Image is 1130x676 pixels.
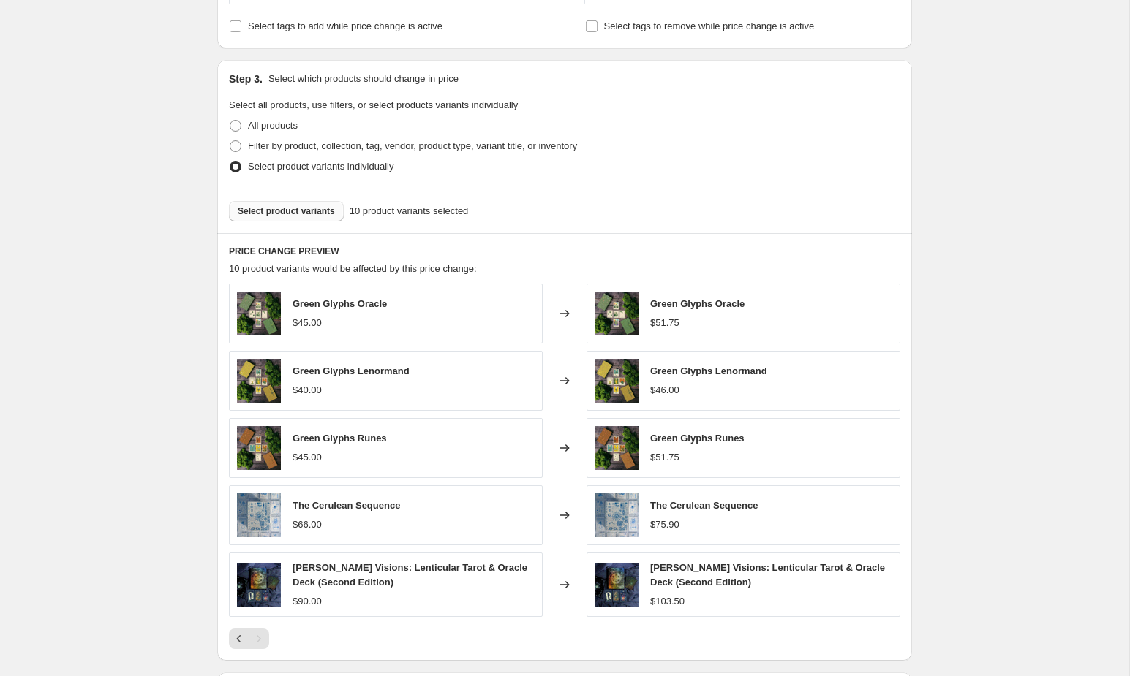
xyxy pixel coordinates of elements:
span: All products [248,120,298,131]
img: mirra-visions-deck-james-r-eads-133003_80x.gif [595,563,639,607]
div: $51.75 [650,316,679,330]
h2: Step 3. [229,72,263,86]
span: Green Glyphs Lenormand [650,365,767,376]
div: $40.00 [293,383,322,398]
nav: Pagination [229,628,269,649]
div: $46.00 [650,383,679,398]
span: Select all products, use filters, or select products variants individually [229,99,518,110]
span: 10 product variants selected [350,204,469,219]
button: Previous [229,628,249,649]
span: The Cerulean Sequence [650,500,758,511]
span: Green Glyphs Lenormand [293,365,410,376]
span: Select tags to remove while price change is active [604,20,815,31]
img: green-glyphs-oracle-deck-james-r-eads-391475_80x.jpg [595,292,639,335]
span: Select product variants [238,205,335,217]
h6: PRICE CHANGE PREVIEW [229,246,900,257]
img: the-cerulean-sequence-deck-prisma-visions-540582_80x.jpg [237,493,281,537]
div: $90.00 [293,594,322,609]
span: Green Glyphs Runes [293,433,387,444]
span: 10 product variants would be affected by this price change: [229,263,477,274]
span: Green Glyphs Oracle [293,298,387,309]
button: Select product variants [229,201,344,221]
div: $75.90 [650,517,679,532]
p: Select which products should change in price [268,72,459,86]
span: Green Glyphs Runes [650,433,745,444]
span: The Cerulean Sequence [293,500,400,511]
span: Select tags to add while price change is active [248,20,442,31]
span: [PERSON_NAME] Visions: Lenticular Tarot & Oracle Deck (Second Edition) [293,562,527,588]
div: $45.00 [293,316,322,330]
div: $66.00 [293,517,322,532]
img: the-cerulean-sequence-deck-prisma-visions-540582_80x.jpg [595,493,639,537]
div: $103.50 [650,594,685,609]
div: $45.00 [293,450,322,465]
img: mirra-visions-deck-james-r-eads-133003_80x.gif [237,563,281,607]
img: green-glyphs-lenormand-deck-james-r-eads-118299_80x.jpg [237,359,281,403]
span: Filter by product, collection, tag, vendor, product type, variant title, or inventory [248,140,577,151]
div: $51.75 [650,450,679,465]
span: Green Glyphs Oracle [650,298,745,309]
img: green-glyphs-lenormand-deck-james-r-eads-118299_80x.jpg [595,359,639,403]
img: green-glyphs-oracle-deck-james-r-eads-391475_80x.jpg [237,292,281,335]
span: Select product variants individually [248,161,393,172]
img: green-glyphs-runes-deck-james-r-eads-721087_80x.jpg [237,426,281,470]
img: green-glyphs-runes-deck-james-r-eads-721087_80x.jpg [595,426,639,470]
span: [PERSON_NAME] Visions: Lenticular Tarot & Oracle Deck (Second Edition) [650,562,885,588]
